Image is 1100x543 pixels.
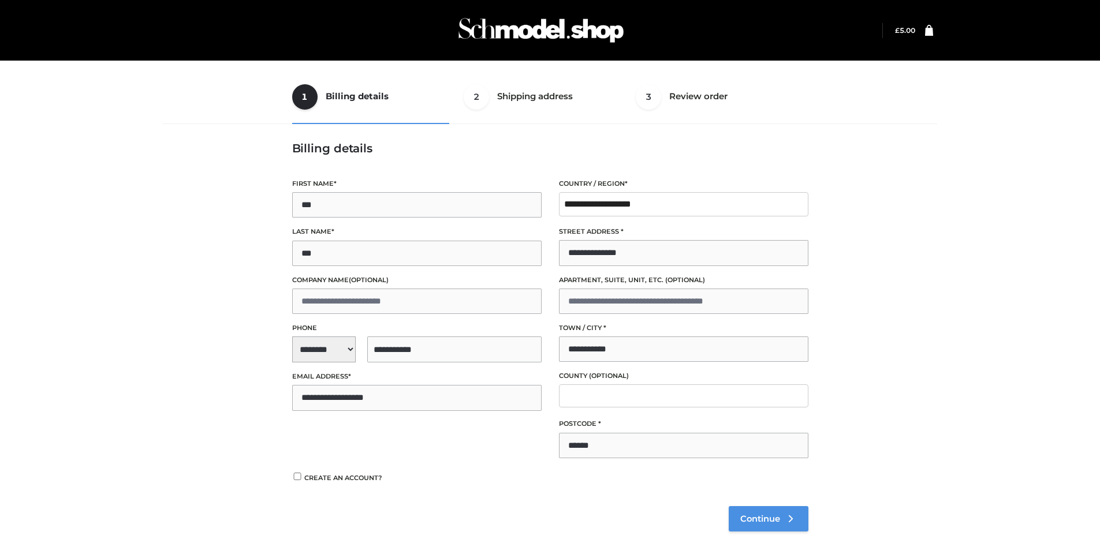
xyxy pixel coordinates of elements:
label: Phone [292,323,542,334]
span: £ [895,26,900,35]
bdi: 5.00 [895,26,915,35]
label: First name [292,178,542,189]
a: Continue [729,506,808,531]
a: £5.00 [895,26,915,35]
label: County [559,370,808,381]
label: Apartment, suite, unit, etc. [559,275,808,286]
label: Company name [292,275,542,286]
span: (optional) [349,276,389,284]
img: Schmodel Admin 964 [454,8,628,53]
span: (optional) [589,372,629,380]
label: Postcode [559,418,808,429]
label: Email address [292,371,542,382]
label: Last name [292,226,542,237]
h3: Billing details [292,141,808,155]
label: Country / Region [559,178,808,189]
span: (optional) [665,276,705,284]
label: Street address [559,226,808,237]
span: Continue [740,514,780,524]
span: Create an account? [304,474,382,482]
label: Town / City [559,323,808,334]
input: Create an account? [292,473,303,480]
